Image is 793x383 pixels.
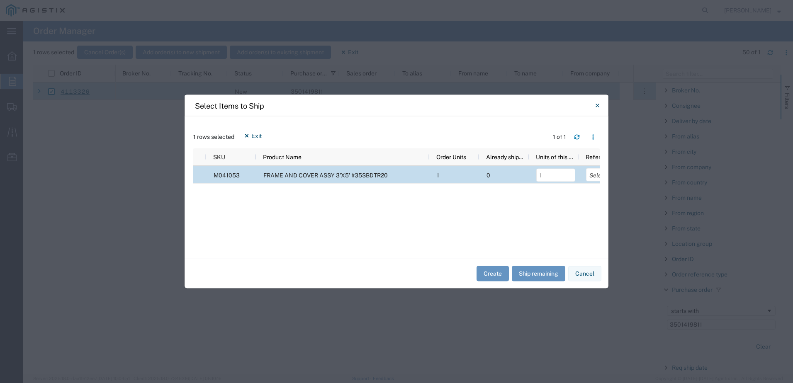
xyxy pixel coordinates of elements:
[553,133,567,141] div: 1 of 1
[512,266,565,281] button: Ship remaining
[263,172,388,179] span: FRAME AND COVER ASSY 3'X5' #35SBDTR20
[213,154,225,160] span: SKU
[568,266,601,281] button: Cancel
[570,130,584,143] button: Refresh table
[586,154,614,160] span: Reference
[536,154,576,160] span: Units of this shipment
[437,172,439,179] span: 1
[487,172,490,179] span: 0
[486,154,526,160] span: Already shipped
[193,133,234,141] span: 1 rows selected
[589,97,606,114] button: Close
[195,100,264,111] h4: Select Items to Ship
[237,129,268,143] button: Exit
[214,172,240,179] span: M041053
[263,154,302,160] span: Product Name
[477,266,509,281] button: Create
[436,154,466,160] span: Order Units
